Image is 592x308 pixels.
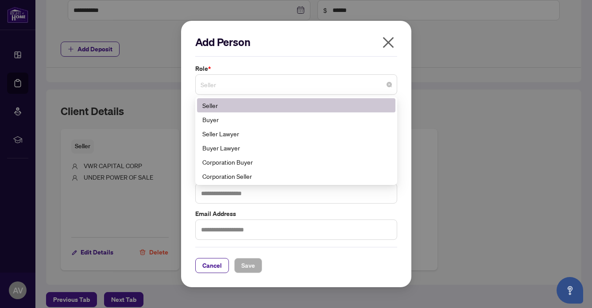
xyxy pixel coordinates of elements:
button: Open asap [557,277,583,304]
button: Cancel [195,258,229,273]
label: Role [195,64,397,73]
span: Cancel [202,258,222,273]
div: Corporation Seller [197,169,395,183]
div: Buyer [202,115,390,124]
div: Corporation Buyer [197,155,395,169]
span: close-circle [387,82,392,87]
div: Seller [202,100,390,110]
div: Seller Lawyer [197,127,395,141]
label: Email Address [195,209,397,219]
span: close [381,35,395,50]
div: Seller [197,98,395,112]
div: Buyer Lawyer [197,141,395,155]
div: Buyer [197,112,395,127]
button: Save [234,258,262,273]
h2: Add Person [195,35,397,49]
div: Corporation Buyer [202,157,390,167]
div: Buyer Lawyer [202,143,390,153]
div: Seller Lawyer [202,129,390,139]
span: Seller [201,76,392,93]
div: Corporation Seller [202,171,390,181]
